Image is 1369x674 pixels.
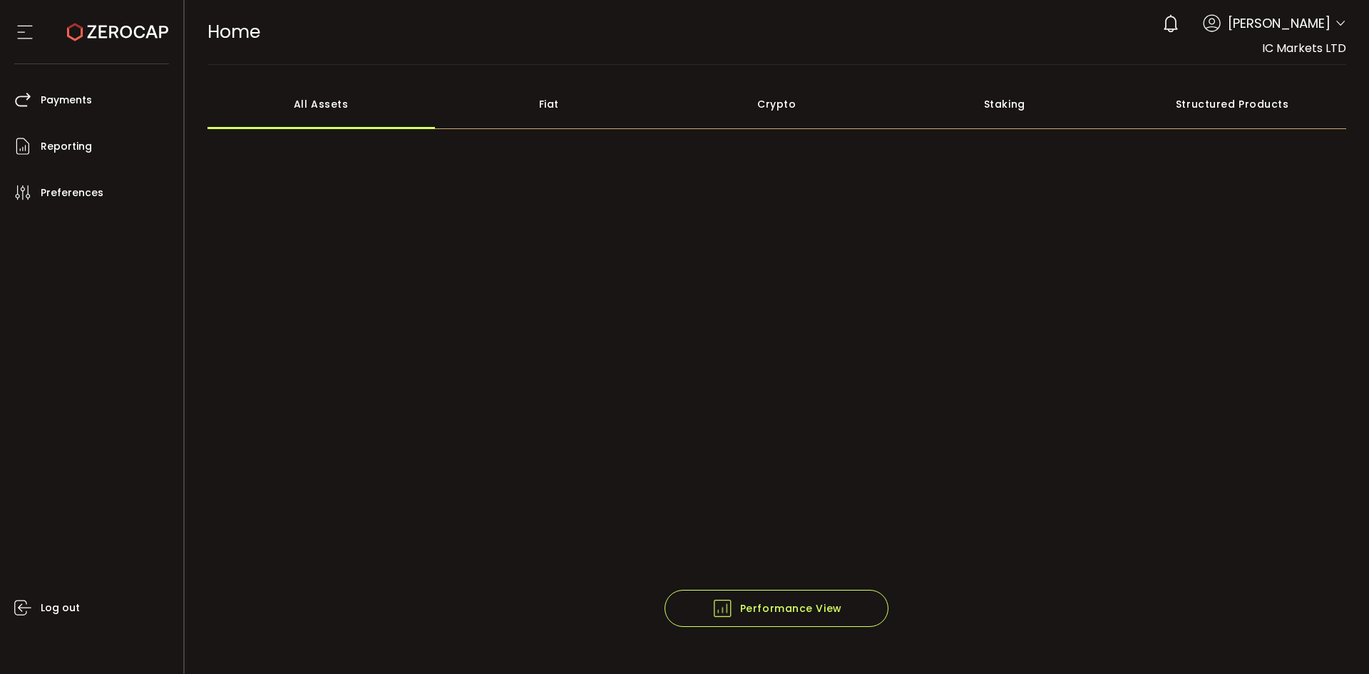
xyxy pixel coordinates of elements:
[435,79,663,129] div: Fiat
[41,136,92,157] span: Reporting
[207,19,260,44] span: Home
[1228,14,1330,33] span: [PERSON_NAME]
[41,90,92,111] span: Payments
[1262,40,1346,56] span: IC Markets LTD
[712,598,842,619] span: Performance View
[41,598,80,618] span: Log out
[891,79,1119,129] div: Staking
[663,79,891,129] div: Crypto
[41,183,103,203] span: Preferences
[207,79,436,129] div: All Assets
[665,590,888,627] button: Performance View
[1119,79,1347,129] div: Structured Products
